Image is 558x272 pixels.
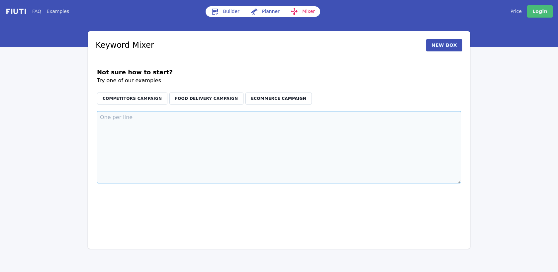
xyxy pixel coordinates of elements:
a: Examples [46,8,69,15]
a: FAQ [32,8,41,15]
a: Planner [245,6,285,17]
a: Mixer [285,6,320,17]
a: Price [511,8,522,15]
a: Builder [206,6,245,17]
button: Competitors Campaign [97,93,167,104]
a: Login [527,5,553,18]
img: f731f27.png [5,8,27,15]
h2: Try one of our examples [97,77,461,85]
button: eCommerce Campaign [245,93,312,104]
h1: Keyword Mixer [96,39,154,51]
button: Food Delivery Campaign [169,93,244,104]
h1: Not sure how to start? [97,68,461,77]
button: New Box [426,39,462,51]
